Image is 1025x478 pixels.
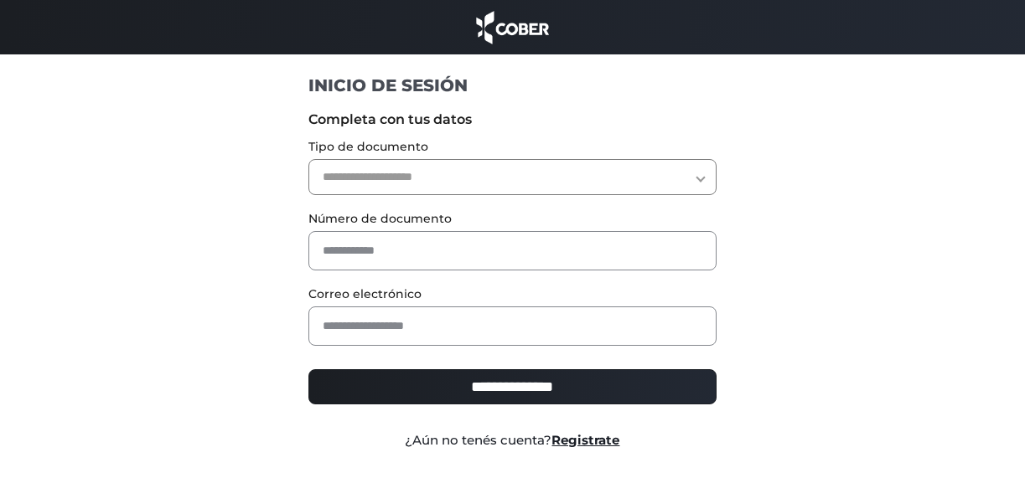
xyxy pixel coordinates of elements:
[308,75,716,96] h1: INICIO DE SESIÓN
[308,138,716,156] label: Tipo de documento
[551,432,619,448] a: Registrate
[308,110,716,130] label: Completa con tus datos
[296,431,728,450] div: ¿Aún no tenés cuenta?
[308,285,716,303] label: Correo electrónico
[308,210,716,228] label: Número de documento
[472,8,554,46] img: cober_marca.png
